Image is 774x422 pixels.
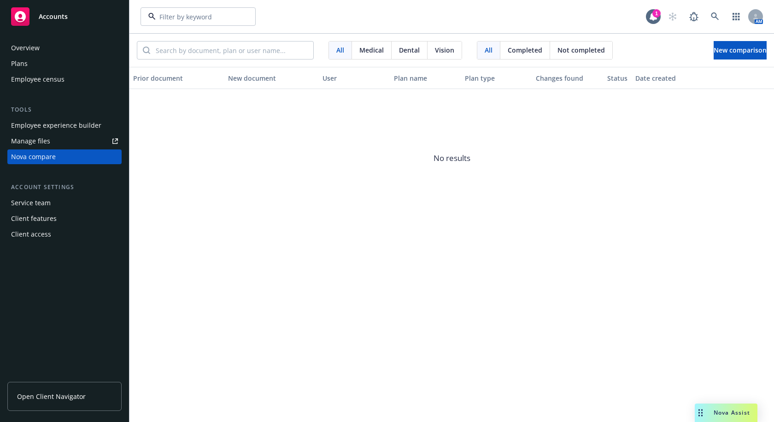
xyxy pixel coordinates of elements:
[129,67,224,89] button: Prior document
[7,41,122,55] a: Overview
[604,67,632,89] button: Status
[11,72,64,87] div: Employee census
[695,404,757,422] button: Nova Assist
[461,67,532,89] button: Plan type
[11,134,50,149] div: Manage files
[11,41,40,55] div: Overview
[7,118,122,133] a: Employee experience builder
[11,56,28,71] div: Plans
[11,149,56,164] div: Nova compare
[399,45,420,55] span: Dental
[228,73,316,83] div: New document
[7,196,122,210] a: Service team
[11,227,51,242] div: Client access
[557,45,605,55] span: Not completed
[319,67,390,89] button: User
[129,89,774,227] span: No results
[17,392,86,401] span: Open Client Navigator
[133,73,221,83] div: Prior document
[322,73,386,83] div: User
[7,56,122,71] a: Plans
[7,4,122,30] a: Accounts
[390,67,461,89] button: Plan name
[7,227,122,242] a: Client access
[532,67,603,89] button: Changes found
[7,211,122,226] a: Client features
[706,7,724,26] a: Search
[7,134,122,149] a: Manage files
[727,7,745,26] a: Switch app
[336,45,344,55] span: All
[652,9,661,18] div: 1
[714,41,767,59] button: New comparison
[695,404,706,422] div: Drag to move
[224,67,319,89] button: New document
[536,73,599,83] div: Changes found
[714,46,767,54] span: New comparison
[714,409,750,416] span: Nova Assist
[7,105,122,114] div: Tools
[685,7,703,26] a: Report a Bug
[485,45,493,55] span: All
[465,73,528,83] div: Plan type
[394,73,457,83] div: Plan name
[359,45,384,55] span: Medical
[11,196,51,210] div: Service team
[435,45,454,55] span: Vision
[7,149,122,164] a: Nova compare
[11,211,57,226] div: Client features
[7,183,122,192] div: Account settings
[7,72,122,87] a: Employee census
[39,13,68,20] span: Accounts
[635,73,699,83] div: Date created
[632,67,703,89] button: Date created
[156,12,237,22] input: Filter by keyword
[607,73,628,83] div: Status
[663,7,682,26] a: Start snowing
[508,45,542,55] span: Completed
[11,118,101,133] div: Employee experience builder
